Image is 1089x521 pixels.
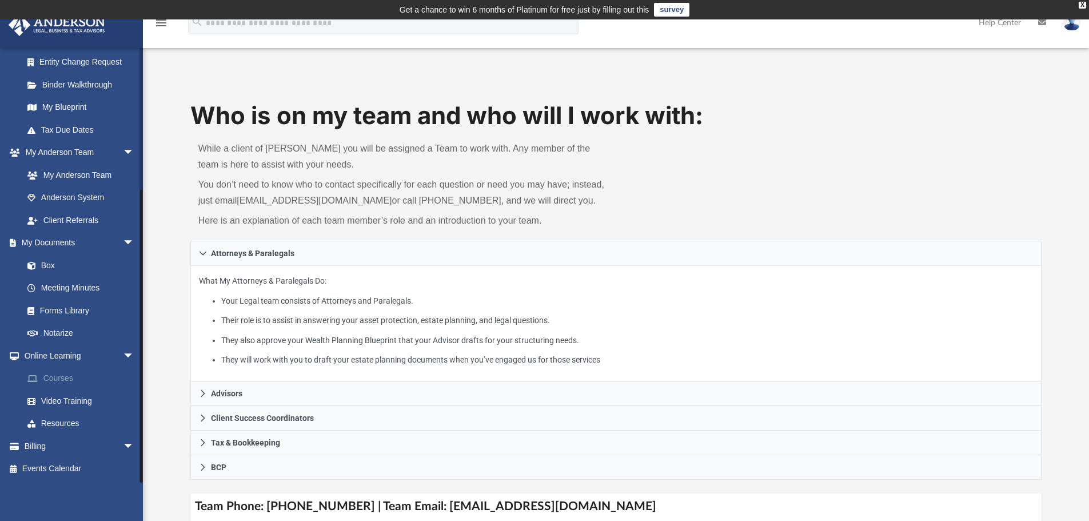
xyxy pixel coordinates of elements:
[8,141,146,164] a: My Anderson Teamarrow_drop_down
[221,353,1033,367] li: They will work with you to draft your estate planning documents when you’ve engaged us for those ...
[16,51,151,74] a: Entity Change Request
[400,3,649,17] div: Get a chance to win 6 months of Platinum for free just by filling out this
[154,22,168,30] a: menu
[190,266,1042,382] div: Attorneys & Paralegals
[198,177,608,209] p: You don’t need to know who to contact specifically for each question or need you may have; instea...
[16,118,151,141] a: Tax Due Dates
[16,96,146,119] a: My Blueprint
[237,196,392,205] a: [EMAIL_ADDRESS][DOMAIN_NAME]
[16,209,146,232] a: Client Referrals
[654,3,689,17] a: survey
[16,73,151,96] a: Binder Walkthrough
[190,99,1042,133] h1: Who is on my team and who will I work with:
[221,294,1033,308] li: Your Legal team consists of Attorneys and Paralegals.
[211,249,294,257] span: Attorneys & Paralegals
[211,389,242,397] span: Advisors
[16,412,151,435] a: Resources
[16,186,146,209] a: Anderson System
[211,463,226,471] span: BCP
[211,414,314,422] span: Client Success Coordinators
[123,141,146,165] span: arrow_drop_down
[8,232,146,254] a: My Documentsarrow_drop_down
[8,458,151,480] a: Events Calendar
[1063,14,1080,31] img: User Pic
[211,439,280,447] span: Tax & Bookkeeping
[16,254,140,277] a: Box
[221,313,1033,328] li: Their role is to assist in answering your asset protection, estate planning, and legal questions.
[198,213,608,229] p: Here is an explanation of each team member’s role and an introduction to your team.
[199,274,1034,367] p: What My Attorneys & Paralegals Do:
[16,389,146,412] a: Video Training
[16,322,146,345] a: Notarize
[190,241,1042,266] a: Attorneys & Paralegals
[221,333,1033,348] li: They also approve your Wealth Planning Blueprint that your Advisor drafts for your structuring ne...
[123,435,146,458] span: arrow_drop_down
[198,141,608,173] p: While a client of [PERSON_NAME] you will be assigned a Team to work with. Any member of the team ...
[123,232,146,255] span: arrow_drop_down
[5,14,109,36] img: Anderson Advisors Platinum Portal
[123,344,146,368] span: arrow_drop_down
[16,164,140,186] a: My Anderson Team
[16,367,151,390] a: Courses
[16,277,146,300] a: Meeting Minutes
[190,406,1042,431] a: Client Success Coordinators
[1079,2,1086,9] div: close
[8,344,151,367] a: Online Learningarrow_drop_down
[16,299,140,322] a: Forms Library
[154,16,168,30] i: menu
[190,431,1042,455] a: Tax & Bookkeeping
[190,455,1042,480] a: BCP
[191,15,204,28] i: search
[8,435,151,458] a: Billingarrow_drop_down
[190,494,1042,519] h4: Team Phone: [PHONE_NUMBER] | Team Email: [EMAIL_ADDRESS][DOMAIN_NAME]
[190,381,1042,406] a: Advisors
